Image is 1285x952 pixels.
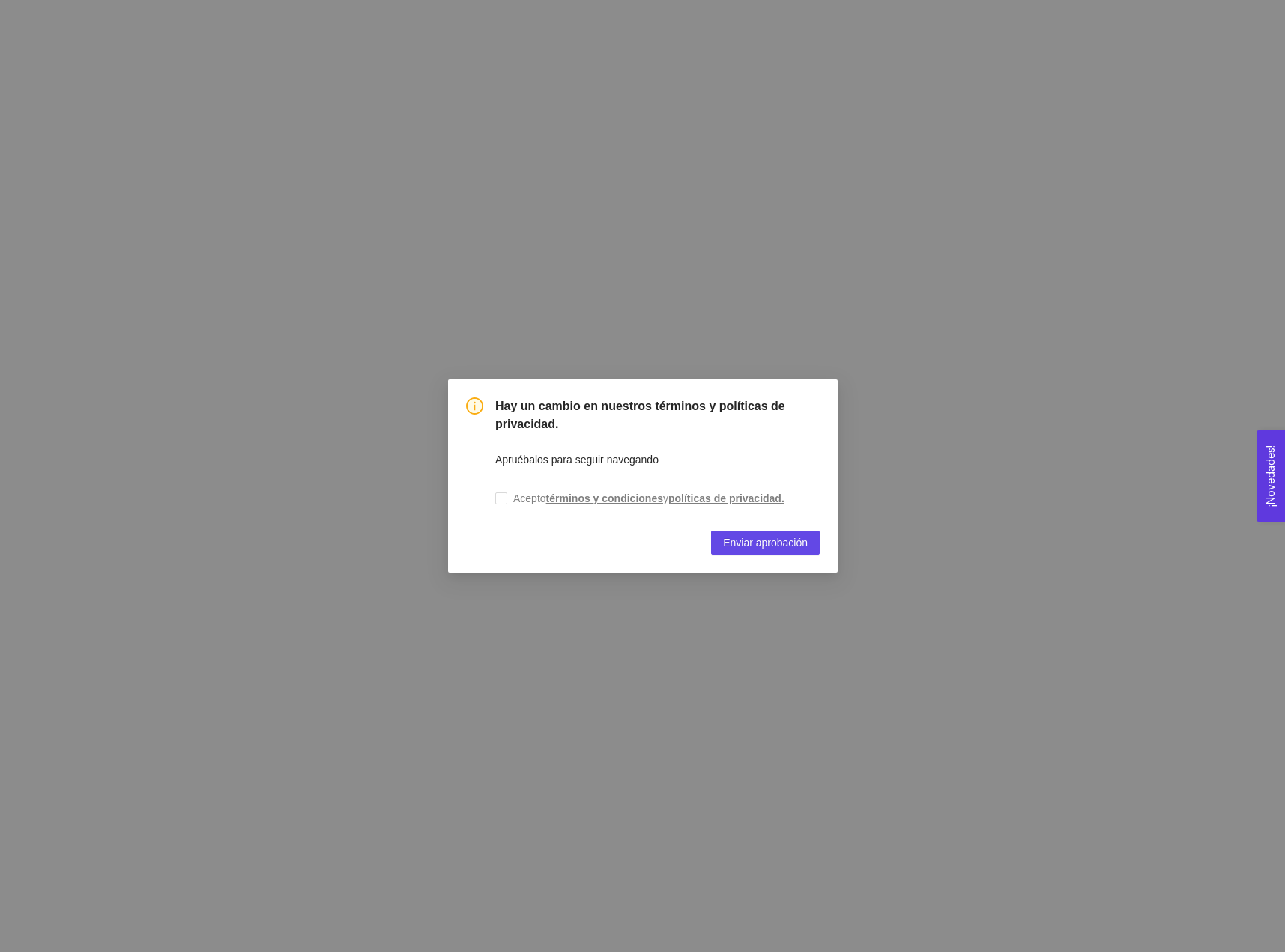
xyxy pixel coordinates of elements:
[723,534,808,551] span: Enviar aprobación
[466,397,483,415] span: info-circle
[711,531,820,555] button: Enviar aprobación
[495,397,820,433] h5: Hay un cambio en nuestros términos y políticas de privacidad.
[1257,430,1285,522] button: Open Feedback Widget
[545,492,662,504] a: términos y condiciones
[495,451,659,468] p: Apruébalos para seguir navegando
[668,492,784,504] a: políticas de privacidad.
[507,490,790,507] span: Acepto y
